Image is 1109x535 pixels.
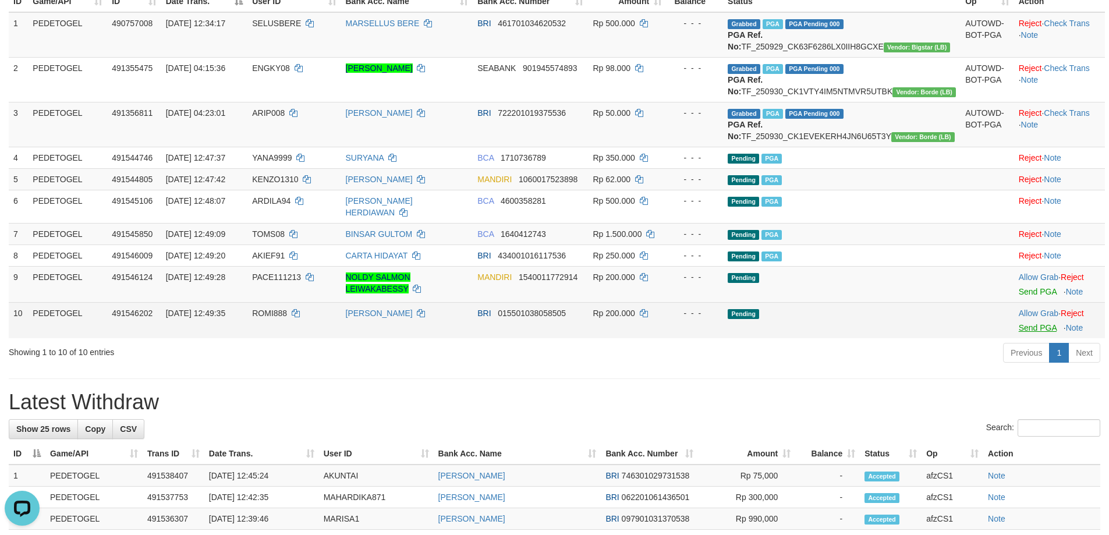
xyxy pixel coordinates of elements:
[728,197,759,207] span: Pending
[785,109,844,119] span: PGA Pending
[85,424,105,434] span: Copy
[112,196,153,206] span: 491545106
[438,493,505,502] a: [PERSON_NAME]
[593,153,635,162] span: Rp 350.000
[983,443,1100,465] th: Action
[795,508,860,530] td: -
[988,514,1005,523] a: Note
[723,12,961,58] td: TF_250929_CK63F6286LX0IIH8GCXE
[9,266,28,302] td: 9
[593,229,642,239] span: Rp 1.500.000
[346,108,413,118] a: [PERSON_NAME]
[671,271,718,283] div: - - -
[605,471,619,480] span: BRI
[761,197,782,207] span: Marked by afzCS1
[1019,19,1042,28] a: Reject
[252,196,290,206] span: ARDILA94
[1019,196,1042,206] a: Reject
[346,251,408,260] a: CARTA HIDAYAT
[477,153,494,162] span: BCA
[166,196,225,206] span: [DATE] 12:48:07
[601,443,698,465] th: Bank Acc. Number: activate to sort column ascending
[593,251,635,260] span: Rp 250.000
[519,175,577,184] span: Copy 1060017523898 to clipboard
[1021,75,1039,84] a: Note
[961,57,1014,102] td: AUTOWD-BOT-PGA
[5,5,40,40] button: Open LiveChat chat widget
[9,147,28,168] td: 4
[605,493,619,502] span: BRI
[166,108,225,118] span: [DATE] 04:23:01
[1014,102,1105,147] td: · ·
[763,109,783,119] span: Marked by afzCS1
[477,251,491,260] span: BRI
[477,63,516,73] span: SEABANK
[477,19,491,28] span: BRI
[1021,120,1039,129] a: Note
[922,443,983,465] th: Op: activate to sort column ascending
[319,465,434,487] td: AKUNTAI
[593,63,630,73] span: Rp 98.000
[252,19,301,28] span: SELUSBERE
[1044,251,1061,260] a: Note
[1014,223,1105,245] td: ·
[477,229,494,239] span: BCA
[143,443,204,465] th: Trans ID: activate to sort column ascending
[319,443,434,465] th: User ID: activate to sort column ascending
[28,266,107,302] td: PEDETOGEL
[9,391,1100,414] h1: Latest Withdraw
[1061,272,1084,282] a: Reject
[761,154,782,164] span: Marked by afzCS1
[761,251,782,261] span: Marked by afzCS1
[1044,196,1061,206] a: Note
[501,196,546,206] span: Copy 4600358281 to clipboard
[166,272,225,282] span: [DATE] 12:49:28
[45,487,143,508] td: PEDETOGEL
[728,273,759,283] span: Pending
[346,153,384,162] a: SURYANA
[671,152,718,164] div: - - -
[1044,229,1061,239] a: Note
[477,309,491,318] span: BRI
[519,272,577,282] span: Copy 1540011772914 to clipboard
[112,251,153,260] span: 491546009
[698,487,795,508] td: Rp 300,000
[1003,343,1050,363] a: Previous
[252,251,285,260] span: AKIEF91
[204,465,319,487] td: [DATE] 12:45:24
[45,508,143,530] td: PEDETOGEL
[1014,57,1105,102] td: · ·
[498,309,566,318] span: Copy 015501038058505 to clipboard
[166,251,225,260] span: [DATE] 12:49:20
[728,154,759,164] span: Pending
[723,102,961,147] td: TF_250930_CK1EVEKERH4JN6U65T3Y
[1019,272,1058,282] a: Allow Grab
[346,229,413,239] a: BINSAR GULTOM
[864,493,899,503] span: Accepted
[28,147,107,168] td: PEDETOGEL
[728,109,760,119] span: Grabbed
[988,471,1005,480] a: Note
[346,175,413,184] a: [PERSON_NAME]
[761,230,782,240] span: Marked by afzCS1
[523,63,577,73] span: Copy 901945574893 to clipboard
[1019,272,1061,282] span: ·
[28,190,107,223] td: PEDETOGEL
[671,62,718,74] div: - - -
[45,443,143,465] th: Game/API: activate to sort column ascending
[1044,175,1061,184] a: Note
[204,487,319,508] td: [DATE] 12:42:35
[1014,147,1105,168] td: ·
[593,108,630,118] span: Rp 50.000
[477,272,512,282] span: MANDIRI
[346,196,413,217] a: [PERSON_NAME] HERDIAWAN
[346,19,420,28] a: MARSELLUS BERE
[922,487,983,508] td: afzCS1
[346,63,413,73] a: [PERSON_NAME]
[1066,287,1083,296] a: Note
[501,153,546,162] span: Copy 1710736789 to clipboard
[28,302,107,338] td: PEDETOGEL
[143,487,204,508] td: 491537753
[1066,323,1083,332] a: Note
[1068,343,1100,363] a: Next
